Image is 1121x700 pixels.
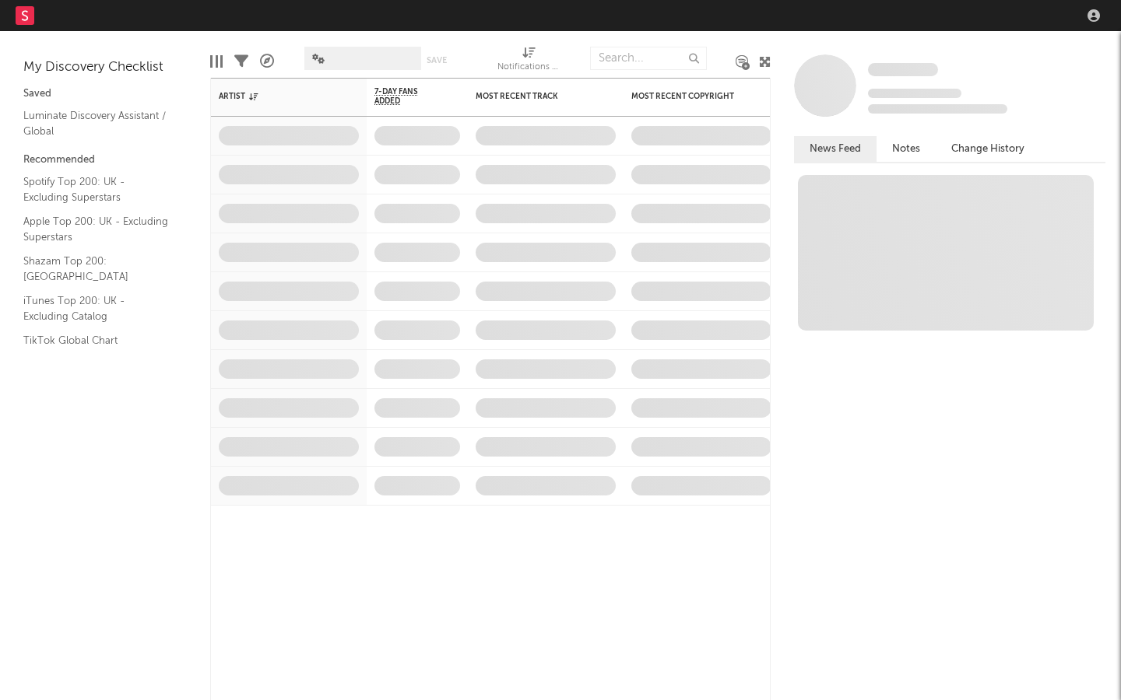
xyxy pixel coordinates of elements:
[210,39,223,84] div: Edit Columns
[23,58,187,77] div: My Discovery Checklist
[877,136,936,162] button: Notes
[374,87,437,106] span: 7-Day Fans Added
[23,85,187,103] div: Saved
[794,136,877,162] button: News Feed
[476,92,592,101] div: Most Recent Track
[23,253,171,285] a: Shazam Top 200: [GEOGRAPHIC_DATA]
[219,92,336,101] div: Artist
[427,56,447,65] button: Save
[868,89,961,98] span: Tracking Since: [DATE]
[868,63,938,76] span: Some Artist
[631,92,748,101] div: Most Recent Copyright
[497,39,560,84] div: Notifications (Artist)
[23,173,171,205] a: Spotify Top 200: UK - Excluding Superstars
[497,58,560,77] div: Notifications (Artist)
[23,151,187,170] div: Recommended
[234,39,248,84] div: Filters
[868,62,938,78] a: Some Artist
[936,136,1040,162] button: Change History
[23,107,171,139] a: Luminate Discovery Assistant / Global
[590,47,707,70] input: Search...
[868,104,1007,114] span: 0 fans last week
[260,39,274,84] div: A&R Pipeline
[23,292,171,324] a: iTunes Top 200: UK - Excluding Catalog
[23,332,171,349] a: TikTok Global Chart
[23,213,171,245] a: Apple Top 200: UK - Excluding Superstars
